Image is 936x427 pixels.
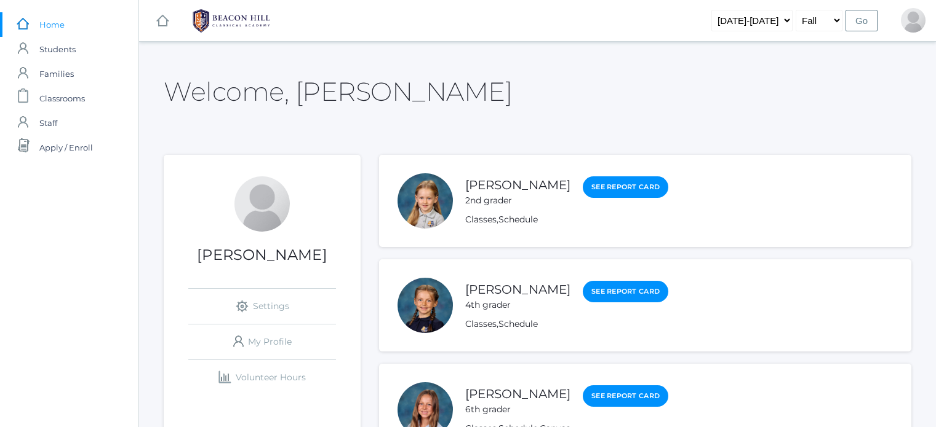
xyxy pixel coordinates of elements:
span: Staff [39,111,57,135]
div: Alison Little [901,8,926,33]
a: [PERSON_NAME] [465,386,570,401]
a: See Report Card [583,385,668,407]
span: Students [39,37,76,61]
a: Classes [465,214,497,225]
span: Apply / Enroll [39,135,93,160]
div: 2nd grader [465,194,570,207]
span: Home [39,12,65,37]
a: See Report Card [583,281,668,302]
a: Settings [188,289,336,324]
div: Alison Little [234,176,290,232]
a: Schedule [498,214,538,225]
div: 4th grader [465,299,570,311]
span: Families [39,61,74,86]
div: 6th grader [465,403,570,416]
div: , [465,318,668,331]
a: [PERSON_NAME] [465,178,570,192]
a: See Report Card [583,176,668,198]
span: Classrooms [39,86,85,111]
a: [PERSON_NAME] [465,282,570,297]
img: 1_BHCALogos-05.png [185,6,278,36]
h2: Welcome, [PERSON_NAME] [164,77,512,106]
h1: [PERSON_NAME] [164,247,361,263]
input: Go [846,10,878,31]
div: Savannah Little [398,278,453,333]
div: , [465,213,668,226]
div: Monique Little [398,173,453,229]
a: My Profile [188,324,336,359]
a: Schedule [498,318,538,329]
a: Volunteer Hours [188,360,336,395]
a: Classes [465,318,497,329]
